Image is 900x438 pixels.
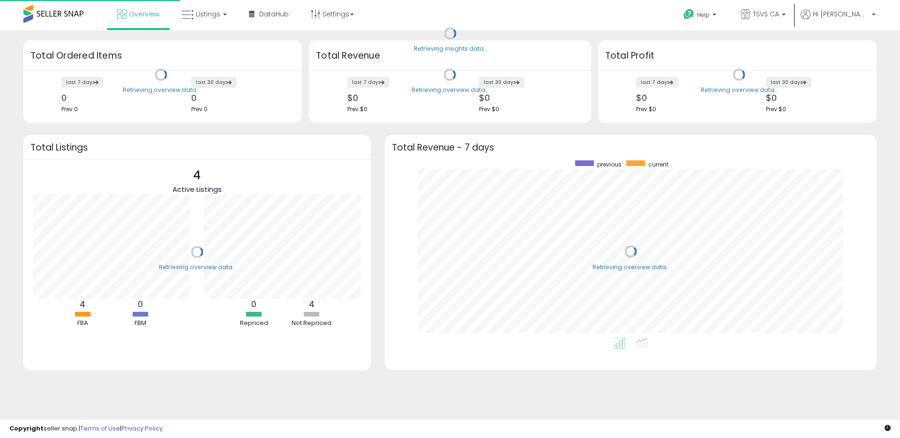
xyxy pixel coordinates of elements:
[123,86,199,95] div: Retrieving overview data..
[412,86,488,95] div: Retrieving overview data..
[159,264,235,272] div: Retrieving overview data..
[697,11,710,19] span: Help
[676,1,726,30] a: Help
[753,9,779,19] span: TSVS CA
[592,263,669,272] div: Retrieving overview data..
[129,9,159,19] span: Overview
[701,86,777,95] div: Retrieving overview data..
[196,9,220,19] span: Listings
[801,9,876,30] a: Hi [PERSON_NAME]
[259,9,289,19] span: DataHub
[683,8,695,20] i: Get Help
[813,9,869,19] span: Hi [PERSON_NAME]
